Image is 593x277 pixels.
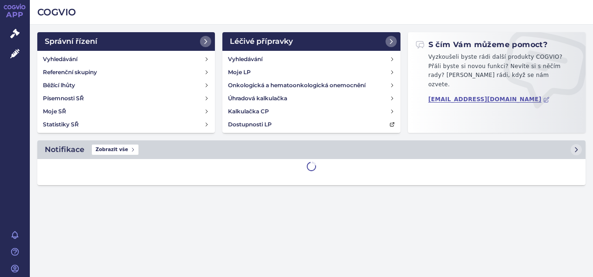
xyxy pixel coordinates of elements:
[222,32,400,51] a: Léčivé přípravky
[45,144,84,155] h2: Notifikace
[224,105,398,118] a: Kalkulačka CP
[224,118,398,131] a: Dostupnosti LP
[224,92,398,105] a: Úhradová kalkulačka
[39,118,213,131] a: Statistiky SŘ
[43,107,66,116] h4: Moje SŘ
[45,36,97,47] h2: Správní řízení
[37,140,586,159] a: NotifikaceZobrazit vše
[228,94,287,103] h4: Úhradová kalkulačka
[37,32,215,51] a: Správní řízení
[92,145,138,155] span: Zobrazit vše
[230,36,293,47] h2: Léčivé přípravky
[39,105,213,118] a: Moje SŘ
[39,92,213,105] a: Písemnosti SŘ
[428,96,550,103] a: [EMAIL_ADDRESS][DOMAIN_NAME]
[415,53,578,93] p: Vyzkoušeli byste rádi další produkty COGVIO? Přáli byste si novou funkci? Nevíte si s něčím rady?...
[224,53,398,66] a: Vyhledávání
[224,66,398,79] a: Moje LP
[43,81,75,90] h4: Běžící lhůty
[39,79,213,92] a: Běžící lhůty
[228,81,365,90] h4: Onkologická a hematoonkologická onemocnění
[39,66,213,79] a: Referenční skupiny
[228,120,272,129] h4: Dostupnosti LP
[37,6,586,19] h2: COGVIO
[415,40,548,50] h2: S čím Vám můžeme pomoct?
[228,107,269,116] h4: Kalkulačka CP
[43,120,79,129] h4: Statistiky SŘ
[39,53,213,66] a: Vyhledávání
[43,68,97,77] h4: Referenční skupiny
[228,68,251,77] h4: Moje LP
[43,55,77,64] h4: Vyhledávání
[43,94,84,103] h4: Písemnosti SŘ
[224,79,398,92] a: Onkologická a hematoonkologická onemocnění
[228,55,262,64] h4: Vyhledávání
